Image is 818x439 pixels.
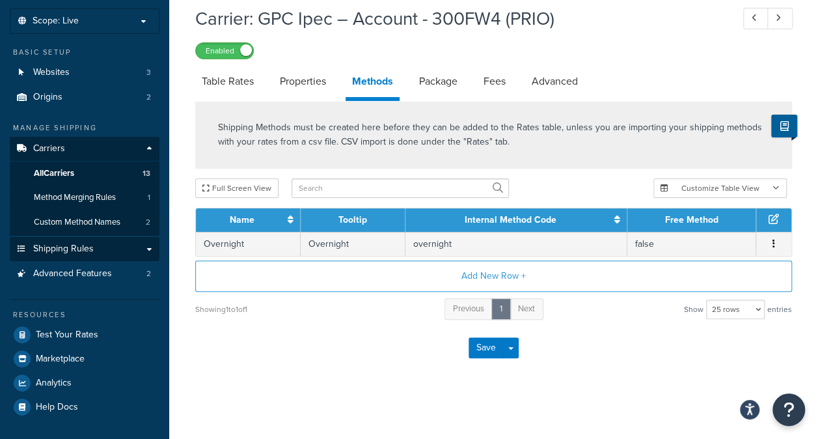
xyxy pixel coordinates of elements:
[148,192,150,203] span: 1
[301,208,405,232] th: Tooltip
[743,8,769,29] a: Previous Record
[465,213,556,227] a: Internal Method Code
[10,61,159,85] a: Websites3
[146,217,150,228] span: 2
[491,298,511,320] a: 1
[10,186,159,210] li: Method Merging Rules
[10,47,159,58] div: Basic Setup
[10,347,159,371] a: Marketplace
[767,8,793,29] a: Next Record
[627,232,756,256] td: false
[33,92,62,103] span: Origins
[771,115,797,137] button: Show Help Docs
[772,393,805,426] button: Open Resource Center
[301,232,405,256] td: Overnight
[346,66,400,101] a: Methods
[10,210,159,234] a: Custom Method Names2
[196,232,301,256] td: Overnight
[195,66,260,97] a: Table Rates
[444,298,493,320] a: Previous
[36,330,98,341] span: Test Your Rates
[627,208,756,232] th: Free Method
[10,162,159,186] a: AllCarriers13
[292,178,509,198] input: Search
[453,302,484,315] span: Previous
[767,300,792,319] span: entries
[10,395,159,419] a: Help Docs
[34,168,74,179] span: All Carriers
[195,261,792,292] button: Add New Row +
[10,262,159,286] a: Advanced Features2
[33,244,94,255] span: Shipping Rules
[36,354,85,365] span: Marketplace
[518,302,535,315] span: Next
[10,61,159,85] li: Websites
[33,268,112,279] span: Advanced Features
[33,143,65,154] span: Carriers
[36,402,78,413] span: Help Docs
[10,137,159,236] li: Carriers
[10,371,159,395] a: Analytics
[405,232,627,256] td: overnight
[33,16,79,27] span: Scope: Live
[33,67,70,78] span: Websites
[10,323,159,347] a: Test Your Rates
[34,192,116,203] span: Method Merging Rules
[10,137,159,161] a: Carriers
[230,213,254,227] a: Name
[10,262,159,286] li: Advanced Features
[195,6,719,31] h1: Carrier: GPC Ipec – Account - 300FW4 (PRIO)
[525,66,584,97] a: Advanced
[10,210,159,234] li: Custom Method Names
[477,66,512,97] a: Fees
[653,178,787,198] button: Customize Table View
[10,309,159,320] div: Resources
[10,85,159,109] a: Origins2
[10,85,159,109] li: Origins
[10,237,159,261] a: Shipping Rules
[146,92,151,103] span: 2
[510,298,543,320] a: Next
[34,217,120,228] span: Custom Method Names
[143,168,150,179] span: 13
[684,300,703,319] span: Show
[10,186,159,210] a: Method Merging Rules1
[10,122,159,134] div: Manage Shipping
[413,66,464,97] a: Package
[196,43,253,59] label: Enabled
[469,337,504,358] button: Save
[36,378,72,389] span: Analytics
[195,178,279,198] button: Full Screen View
[146,268,151,279] span: 2
[146,67,151,78] span: 3
[273,66,333,97] a: Properties
[195,300,247,319] div: Showing 1 to 1 of 1
[218,120,769,149] p: Shipping Methods must be created here before they can be added to the Rates table, unless you are...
